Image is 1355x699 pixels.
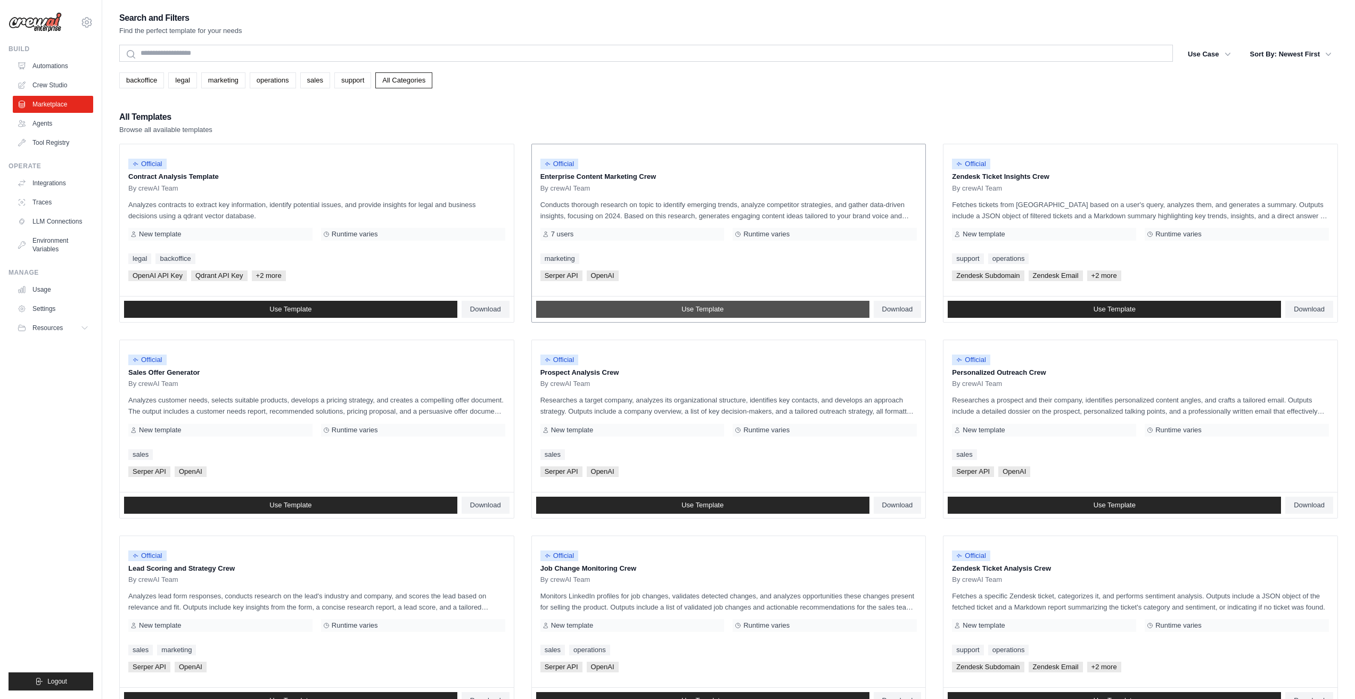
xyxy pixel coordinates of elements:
a: Download [462,497,510,514]
a: Download [874,301,922,318]
span: Runtime varies [332,230,378,239]
a: support [952,645,983,655]
span: Official [952,159,990,169]
span: Logout [47,677,67,686]
span: Download [882,305,913,314]
span: Serper API [540,466,582,477]
p: Fetches a specific Zendesk ticket, categorizes it, and performs sentiment analysis. Outputs inclu... [952,590,1329,613]
span: 7 users [551,230,574,239]
a: support [952,253,983,264]
span: Runtime varies [1155,230,1202,239]
a: support [334,72,371,88]
span: Serper API [540,662,582,672]
span: Runtime varies [1155,621,1202,630]
span: New template [551,426,593,434]
a: Tool Registry [13,134,93,151]
a: operations [250,72,296,88]
p: Find the perfect template for your needs [119,26,242,36]
span: Runtime varies [743,426,790,434]
p: Analyzes lead form responses, conducts research on the lead's industry and company, and scores th... [128,590,505,613]
span: Download [1294,501,1325,509]
span: By crewAI Team [128,184,178,193]
p: Conducts thorough research on topic to identify emerging trends, analyze competitor strategies, a... [540,199,917,221]
span: By crewAI Team [128,575,178,584]
div: Manage [9,268,93,277]
p: Sales Offer Generator [128,367,505,378]
a: Use Template [536,497,869,514]
a: Use Template [948,497,1281,514]
span: Runtime varies [1155,426,1202,434]
p: Zendesk Ticket Insights Crew [952,171,1329,182]
a: Agents [13,115,93,132]
span: By crewAI Team [952,575,1002,584]
a: Environment Variables [13,232,93,258]
a: All Categories [375,72,432,88]
h2: Search and Filters [119,11,242,26]
a: Download [1285,301,1333,318]
button: Resources [13,319,93,336]
span: New template [139,426,181,434]
a: sales [540,449,565,460]
span: New template [963,426,1005,434]
span: Runtime varies [332,426,378,434]
a: Automations [13,57,93,75]
span: Qdrant API Key [191,270,248,281]
span: +2 more [1087,662,1121,672]
a: sales [952,449,976,460]
a: marketing [540,253,579,264]
a: LLM Connections [13,213,93,230]
span: Download [470,305,501,314]
p: Researches a prospect and their company, identifies personalized content angles, and crafts a tai... [952,394,1329,417]
a: Settings [13,300,93,317]
span: Use Template [681,501,724,509]
a: sales [128,449,153,460]
span: Use Template [269,501,311,509]
span: By crewAI Team [540,380,590,388]
button: Logout [9,672,93,690]
a: legal [128,253,151,264]
span: Zendesk Email [1029,270,1083,281]
span: OpenAI [587,466,619,477]
p: Monitors LinkedIn profiles for job changes, validates detected changes, and analyzes opportunitie... [540,590,917,613]
a: Use Template [124,497,457,514]
span: By crewAI Team [952,380,1002,388]
a: sales [300,72,330,88]
a: Use Template [536,301,869,318]
span: OpenAI [587,662,619,672]
a: Crew Studio [13,77,93,94]
button: Use Case [1181,45,1237,64]
span: Runtime varies [743,230,790,239]
span: Official [540,159,579,169]
span: Use Template [269,305,311,314]
span: Serper API [540,270,582,281]
h2: All Templates [119,110,212,125]
span: Official [128,159,167,169]
span: New template [963,230,1005,239]
span: Official [952,355,990,365]
span: Use Template [1094,501,1136,509]
a: Download [874,497,922,514]
span: OpenAI [175,466,207,477]
a: marketing [157,645,196,655]
p: Fetches tickets from [GEOGRAPHIC_DATA] based on a user's query, analyzes them, and generates a su... [952,199,1329,221]
span: Official [128,550,167,561]
div: Build [9,45,93,53]
a: operations [988,253,1029,264]
span: By crewAI Team [540,184,590,193]
span: Runtime varies [743,621,790,630]
p: Contract Analysis Template [128,171,505,182]
p: Enterprise Content Marketing Crew [540,171,917,182]
a: Usage [13,281,93,298]
span: +2 more [1087,270,1121,281]
span: By crewAI Team [952,184,1002,193]
a: Integrations [13,175,93,192]
a: Marketplace [13,96,93,113]
p: Personalized Outreach Crew [952,367,1329,378]
button: Sort By: Newest First [1244,45,1338,64]
span: OpenAI API Key [128,270,187,281]
p: Analyzes contracts to extract key information, identify potential issues, and provide insights fo... [128,199,505,221]
p: Lead Scoring and Strategy Crew [128,563,505,574]
span: Runtime varies [332,621,378,630]
span: Zendesk Email [1029,662,1083,672]
span: Zendesk Subdomain [952,270,1024,281]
